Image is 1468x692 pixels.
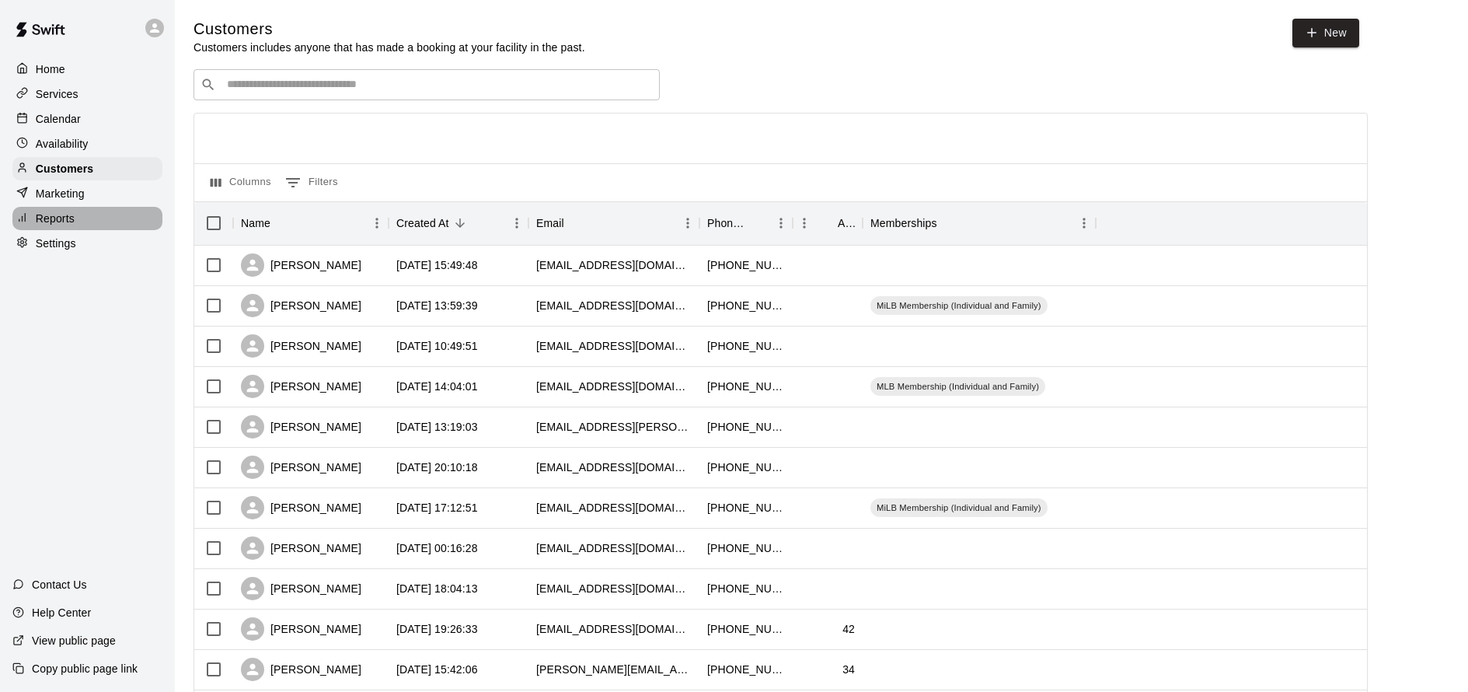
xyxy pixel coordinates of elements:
[1072,211,1096,235] button: Menu
[12,107,162,131] a: Calendar
[36,111,81,127] p: Calendar
[32,577,87,592] p: Contact Us
[281,170,342,195] button: Show filters
[194,69,660,100] div: Search customers by name or email
[707,379,785,394] div: +13602026637
[389,201,528,245] div: Created At
[699,201,793,245] div: Phone Number
[707,419,785,435] div: +19073608324
[536,257,692,273] div: dgsdp@hotmail.com
[536,201,564,245] div: Email
[396,581,478,596] div: 2025-08-09 18:04:13
[793,211,816,235] button: Menu
[707,460,785,475] div: +15058035083
[12,232,162,255] a: Settings
[536,298,692,313] div: mandydarling@yahoo.com
[12,82,162,106] a: Services
[536,500,692,516] div: akforty@gmail.com
[241,496,361,519] div: [PERSON_NAME]
[396,257,478,273] div: 2025-08-15 15:49:48
[707,298,785,313] div: +19073858371
[36,236,76,251] p: Settings
[270,212,292,234] button: Sort
[396,201,449,245] div: Created At
[32,633,116,648] p: View public page
[863,201,1096,245] div: Memberships
[870,299,1048,312] span: MiLB Membership (Individual and Family)
[36,61,65,77] p: Home
[12,182,162,205] a: Marketing
[707,201,748,245] div: Phone Number
[748,212,769,234] button: Sort
[842,662,855,677] div: 34
[241,536,361,560] div: [PERSON_NAME]
[12,157,162,180] a: Customers
[241,658,361,681] div: [PERSON_NAME]
[36,211,75,226] p: Reports
[536,581,692,596] div: jaraddf@gmail.com
[707,662,785,677] div: +19127042062
[396,460,478,475] div: 2025-08-12 20:10:18
[241,456,361,479] div: [PERSON_NAME]
[241,201,270,245] div: Name
[241,617,361,641] div: [PERSON_NAME]
[396,419,478,435] div: 2025-08-13 13:19:03
[396,298,478,313] div: 2025-08-15 13:59:39
[396,540,478,556] div: 2025-08-12 00:16:28
[707,338,785,354] div: +19072506633
[194,19,585,40] h5: Customers
[707,500,785,516] div: +19072525369
[241,415,361,439] div: [PERSON_NAME]
[536,379,692,394] div: theodorekim@outlook.com
[838,201,855,245] div: Age
[241,253,361,277] div: [PERSON_NAME]
[1292,19,1359,47] a: New
[396,379,478,394] div: 2025-08-13 14:04:01
[241,294,361,317] div: [PERSON_NAME]
[793,201,863,245] div: Age
[194,40,585,55] p: Customers includes anyone that has made a booking at your facility in the past.
[505,211,528,235] button: Menu
[707,621,785,637] div: +19078543900
[12,58,162,81] a: Home
[842,621,855,637] div: 42
[536,621,692,637] div: longkj1982@gmail.com
[536,419,692,435] div: michaelm.boudreau@gmail.com
[870,296,1048,315] div: MiLB Membership (Individual and Family)
[676,211,699,235] button: Menu
[365,211,389,235] button: Menu
[870,377,1045,396] div: MLB Membership (Individual and Family)
[207,170,275,195] button: Select columns
[707,540,785,556] div: +18083419009
[241,577,361,600] div: [PERSON_NAME]
[396,662,478,677] div: 2025-08-08 15:42:06
[36,86,78,102] p: Services
[36,161,93,176] p: Customers
[32,661,138,676] p: Copy public page link
[12,207,162,230] a: Reports
[396,338,478,354] div: 2025-08-14 10:49:51
[769,211,793,235] button: Menu
[36,186,85,201] p: Marketing
[36,136,89,152] p: Availability
[707,257,785,273] div: +19077175986
[449,212,471,234] button: Sort
[564,212,586,234] button: Sort
[870,380,1045,393] span: MLB Membership (Individual and Family)
[32,605,91,620] p: Help Center
[937,212,959,234] button: Sort
[12,132,162,156] a: Availability
[396,621,478,637] div: 2025-08-08 19:26:33
[707,581,785,596] div: +19077999182
[536,338,692,354] div: mjpatt75@gmail.com
[870,498,1048,517] div: MiLB Membership (Individual and Family)
[870,502,1048,514] span: MiLB Membership (Individual and Family)
[241,375,361,398] div: [PERSON_NAME]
